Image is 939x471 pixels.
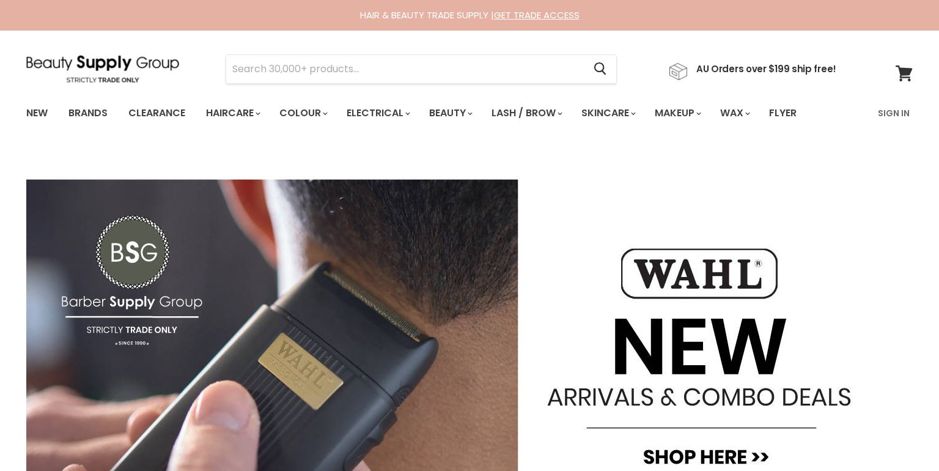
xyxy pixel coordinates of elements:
nav: Main [11,95,928,131]
input: Search [226,55,584,83]
form: Product [226,54,617,84]
a: Haircare [197,100,268,126]
a: New [17,100,57,126]
a: Skincare [572,100,643,126]
a: GET TRADE ACCESS [494,9,580,21]
a: Sign In [871,100,917,126]
a: Makeup [646,100,709,126]
iframe: Gorgias live chat messenger [878,414,927,459]
ul: Main menu [17,95,838,131]
a: Beauty [420,100,480,126]
a: Electrical [337,100,418,126]
div: HAIR & BEAUTY TRADE SUPPLY | [11,9,928,21]
a: Brands [59,100,117,126]
button: Search [584,55,616,83]
a: Flyer [760,100,806,126]
a: Colour [270,100,335,126]
a: Wax [711,100,757,126]
a: Clearance [119,100,194,126]
a: Lash / Brow [482,100,570,126]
